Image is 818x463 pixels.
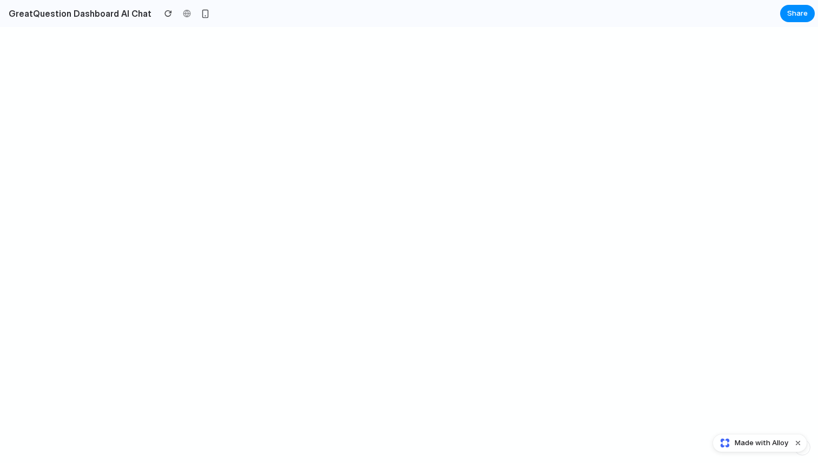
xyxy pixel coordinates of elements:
span: Share [787,8,808,19]
h2: GreatQuestion Dashboard AI Chat [4,7,151,20]
span: Made with Alloy [735,438,788,448]
button: Dismiss watermark [791,437,804,449]
button: Share [780,5,815,22]
a: Made with Alloy [713,438,789,448]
